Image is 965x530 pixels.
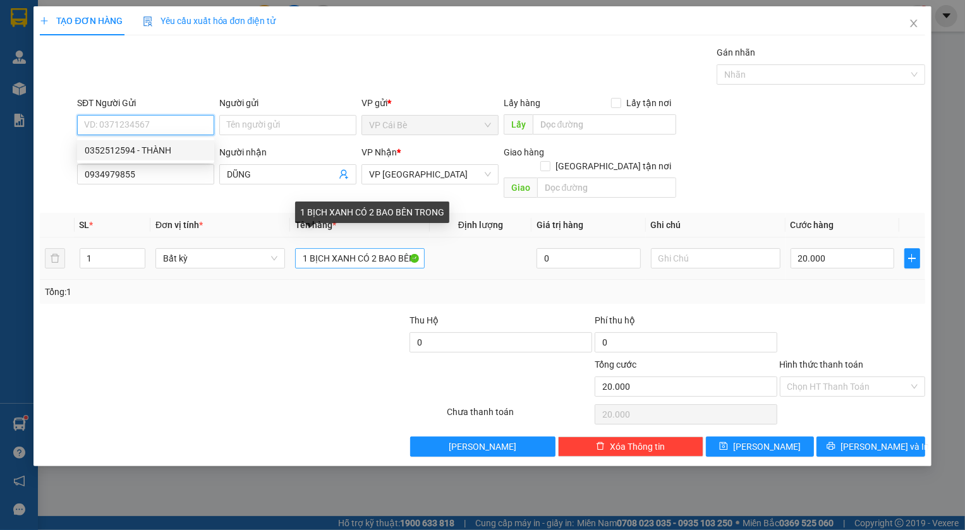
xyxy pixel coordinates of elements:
div: Chưa thanh toán [446,405,593,427]
input: VD: Bàn, Ghế [295,248,425,268]
span: SL [80,220,90,230]
span: [GEOGRAPHIC_DATA] tận nơi [550,159,676,173]
span: save [719,442,728,452]
button: deleteXóa Thông tin [558,437,703,457]
span: Lấy hàng [504,98,540,108]
span: Xóa Thông tin [610,440,665,454]
input: Dọc đường [533,114,676,135]
input: 0 [537,248,641,268]
span: VP Cái Bè [369,116,491,135]
input: Ghi Chú [651,248,780,268]
label: Gán nhãn [717,47,755,57]
span: delete [596,442,605,452]
span: Giao [504,178,537,198]
span: Cước hàng [791,220,834,230]
button: plus [904,248,919,268]
span: [PERSON_NAME] [733,440,801,454]
span: Thu Hộ [410,315,439,325]
span: Đơn vị tính [155,220,203,230]
div: Tổng: 1 [45,285,373,299]
span: VP Sài Gòn [369,165,491,184]
span: Giao hàng [504,147,544,157]
span: [PERSON_NAME] [449,440,516,454]
img: icon [143,16,153,27]
span: [PERSON_NAME] và In [841,440,929,454]
span: Tổng cước [595,359,636,370]
button: save[PERSON_NAME] [706,437,815,457]
div: Phí thu hộ [595,313,777,332]
span: plus [905,253,919,263]
div: 0352512594 - THÀNH [77,140,214,160]
div: SĐT Người Gửi [77,96,214,110]
div: Người nhận [219,145,356,159]
div: Người gửi [219,96,356,110]
span: Giá trị hàng [537,220,583,230]
button: Close [896,6,932,42]
span: Định lượng [458,220,503,230]
button: delete [45,248,65,268]
span: plus [40,16,49,25]
span: Yêu cầu xuất hóa đơn điện tử [143,16,276,26]
input: Dọc đường [537,178,676,198]
label: Hình thức thanh toán [780,359,864,370]
span: VP Nhận [361,147,397,157]
span: printer [827,442,835,452]
div: VP gửi [361,96,499,110]
th: Ghi chú [646,213,786,238]
span: Bất kỳ [163,249,277,268]
div: 1 BỊCH XANH CÓ 2 BAO BÊN TRONG [295,202,449,223]
div: 0352512594 - THÀNH [85,143,207,157]
button: [PERSON_NAME] [410,437,555,457]
span: user-add [339,169,349,179]
span: TẠO ĐƠN HÀNG [40,16,122,26]
span: Lấy tận nơi [621,96,676,110]
span: Lấy [504,114,533,135]
button: printer[PERSON_NAME] và In [816,437,925,457]
span: close [909,18,919,28]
